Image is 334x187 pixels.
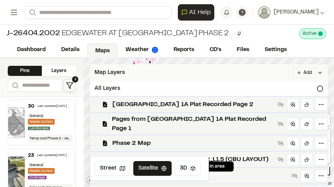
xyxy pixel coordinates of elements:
[276,100,285,109] button: Show layer
[175,161,201,176] button: 3D
[229,43,257,57] a: Files
[133,161,172,176] button: Satellite
[42,66,76,76] div: Layers
[287,153,299,166] a: Zoom to layer
[8,107,25,138] img: file
[276,155,285,164] button: Show layer
[276,119,285,129] button: Show layer
[318,31,323,36] span: This project is active and counting against your active project count.
[128,64,138,74] div: Map marker
[301,118,313,130] a: Rotate to layer
[28,152,34,159] div: 23
[301,170,313,182] a: Zoom to layer
[6,28,60,39] span: J-26404.2002
[28,113,45,119] div: General
[287,137,299,149] a: Zoom to layer
[274,8,319,17] span: [PERSON_NAME]
[8,66,42,76] div: Pins
[303,69,312,76] span: Add
[28,176,46,179] span: Drainage
[112,139,275,148] span: Phase 2 Map
[258,6,325,19] button: [PERSON_NAME]
[189,8,211,17] span: AI Help
[258,6,270,19] img: User
[178,4,214,21] button: Open AI Assistant
[290,171,299,180] button: Show layer
[6,28,229,39] div: Edgewater At [GEOGRAPHIC_DATA] Phase 2
[152,47,158,53] img: precipai.png
[87,43,118,58] a: Maps
[90,81,328,96] div: All Layers
[301,98,313,111] a: Rotate to layer
[95,161,130,176] button: Street
[299,28,326,39] div: This project is active and counting against your active project count.
[301,153,313,166] a: Rotate to layer
[28,103,34,110] div: 30
[112,155,275,164] span: 26404.2001 - Mailbox-TH_Sheet_L1.5 (CBU LAYOUT)
[95,69,125,77] span: Map Layers
[301,137,313,149] a: Rotate to layer
[202,43,229,57] a: CD's
[257,43,294,57] a: Settings
[38,104,67,109] div: Last updated [DATE]
[193,163,225,170] span: 30 pins in area
[28,168,55,174] div: Needs Action
[53,43,87,57] a: Details
[72,76,78,82] span: 1
[303,30,317,37] span: Active
[287,118,299,130] a: Zoom to layer
[112,100,275,109] span: [GEOGRAPHIC_DATA] 1A Plat Recorded Page 2
[28,162,45,168] div: General
[287,98,299,111] a: Zoom to layer
[8,79,22,92] button: Search
[86,176,120,185] a: Mapbox logo
[9,43,53,57] a: Dashboard
[28,119,55,125] div: Needs Action
[276,139,285,148] button: Show layer
[112,115,275,133] span: Pages from [GEOGRAPHIC_DATA] 1A Plat Recorded Page 1
[64,79,76,92] button: 1
[25,6,39,19] button: Search
[134,57,144,67] div: Map marker
[293,67,315,78] button: Add
[148,55,158,65] div: Map marker
[314,180,332,186] a: Maxar
[235,29,243,38] button: Edit Tags
[28,127,50,130] span: Landscape
[37,153,67,158] div: Last updated [DATE]
[118,43,166,57] a: Weather
[166,43,202,57] a: Reports
[28,135,72,142] div: Temp sod Phase 2 - see green lines
[178,4,217,21] div: Open AI Assistant
[110,179,332,187] div: |
[129,60,139,70] div: Map marker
